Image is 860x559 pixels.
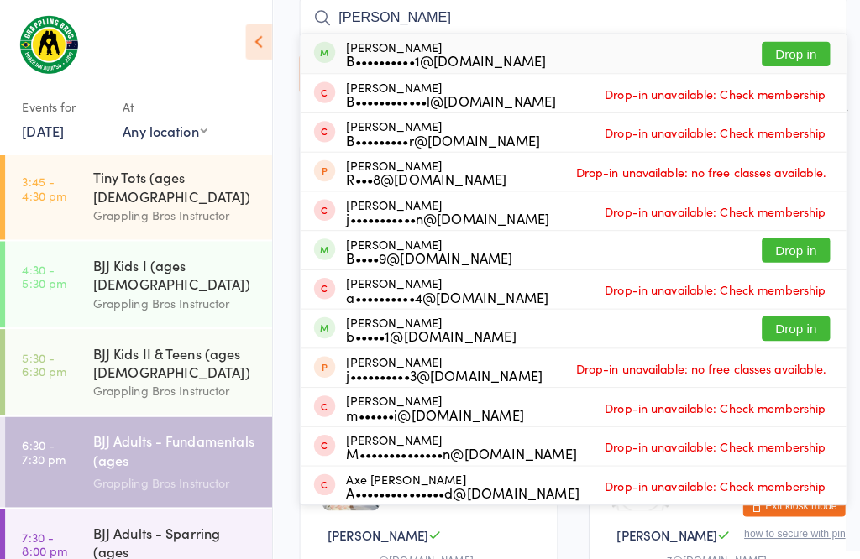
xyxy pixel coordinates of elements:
[607,518,706,535] span: [PERSON_NAME]
[732,488,832,509] button: Exit kiosk mode
[121,119,204,138] div: Any location
[563,350,817,375] span: Drop-in unavailable: no free classes available.
[341,363,534,376] div: j••••••••••3@[DOMAIN_NAME]
[591,427,817,452] span: Drop-in unavailable: Check membership
[591,196,817,221] span: Drop-in unavailable: Check membership
[5,238,268,322] a: 4:30 -5:30 pmBJJ Kids I (ages [DEMOGRAPHIC_DATA])Grappling Bros Instructor
[563,157,817,182] span: Drop-in unavailable: no free classes available.
[341,195,541,222] div: [PERSON_NAME]
[591,273,817,298] span: Drop-in unavailable: Check membership
[341,285,540,299] div: a••••••••••4@[DOMAIN_NAME]
[341,170,499,183] div: R•••8@[DOMAIN_NAME]
[341,233,505,260] div: [PERSON_NAME]
[92,252,254,289] div: BJJ Kids I (ages [DEMOGRAPHIC_DATA])
[341,478,570,492] div: A•••••••••••••••d@[DOMAIN_NAME]
[22,522,66,549] time: 7:30 - 8:00 pm
[341,426,568,453] div: [PERSON_NAME]
[17,13,80,75] img: Grappling Bros Wollongong
[341,247,505,260] div: B••••9@[DOMAIN_NAME]
[591,466,817,491] span: Drop-in unavailable: Check membership
[750,41,817,65] button: Drop in
[341,118,532,144] div: [PERSON_NAME]
[341,465,570,492] div: Axe [PERSON_NAME]
[341,53,537,66] div: B••••••••••1@[DOMAIN_NAME]
[92,515,254,556] div: BJJ Adults - Sparring (ages [DEMOGRAPHIC_DATA]+)
[341,156,499,183] div: [PERSON_NAME]
[22,259,66,285] time: 4:30 - 5:30 pm
[92,425,254,466] div: BJJ Adults - Fundamentals (ages [DEMOGRAPHIC_DATA]+)
[602,544,816,558] div: m•••••••••7@[DOMAIN_NAME]
[92,165,254,202] div: Tiny Tots (ages [DEMOGRAPHIC_DATA])
[591,80,817,105] span: Drop-in unavailable: Check membership
[591,389,817,414] span: Drop-in unavailable: Check membership
[317,544,532,558] div: m••••••••e@[DOMAIN_NAME]
[92,289,254,308] div: Grappling Bros Instructor
[341,272,540,299] div: [PERSON_NAME]
[22,119,63,138] a: [DATE]
[341,349,534,376] div: [PERSON_NAME]
[341,324,508,337] div: b•••••1@[DOMAIN_NAME]
[750,234,817,259] button: Drop in
[341,440,568,453] div: M••••••••••••••n@[DOMAIN_NAME]
[341,401,516,415] div: m••••••i@[DOMAIN_NAME]
[341,92,548,106] div: B••••••••••••l@[DOMAIN_NAME]
[92,375,254,394] div: Grappling Bros Instructor
[22,431,65,458] time: 6:30 - 7:30 pm
[341,131,532,144] div: B•••••••••r@[DOMAIN_NAME]
[341,208,541,222] div: j•••••••••••n@[DOMAIN_NAME]
[322,518,422,535] span: [PERSON_NAME]
[22,345,66,372] time: 5:30 - 6:30 pm
[5,410,268,499] a: 6:30 -7:30 pmBJJ Adults - Fundamentals (ages [DEMOGRAPHIC_DATA]+)Grappling Bros Instructor
[5,324,268,409] a: 5:30 -6:30 pmBJJ Kids II & Teens (ages [DEMOGRAPHIC_DATA])Grappling Bros Instructor
[22,172,66,199] time: 3:45 - 4:30 pm
[121,91,204,119] div: At
[341,79,548,106] div: [PERSON_NAME]
[591,118,817,144] span: Drop-in unavailable: Check membership
[92,338,254,375] div: BJJ Kids II & Teens (ages [DEMOGRAPHIC_DATA])
[92,202,254,222] div: Grappling Bros Instructor
[92,466,254,485] div: Grappling Bros Instructor
[750,311,817,336] button: Drop in
[341,39,537,66] div: [PERSON_NAME]
[341,311,508,337] div: [PERSON_NAME]
[341,388,516,415] div: [PERSON_NAME]
[5,151,268,236] a: 3:45 -4:30 pmTiny Tots (ages [DEMOGRAPHIC_DATA])Grappling Bros Instructor
[22,91,104,119] div: Events for
[732,520,832,531] button: how to secure with pin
